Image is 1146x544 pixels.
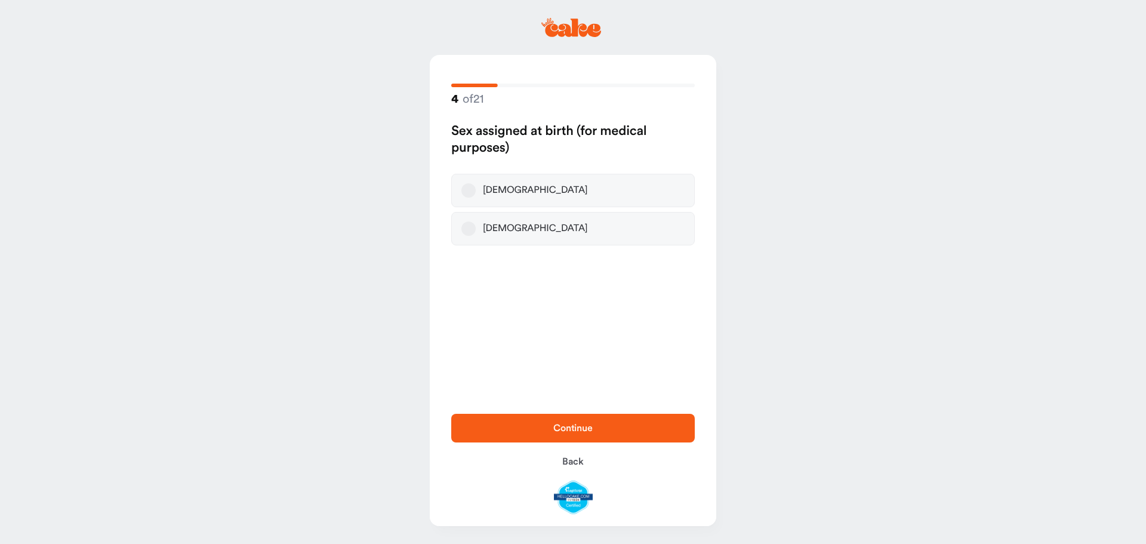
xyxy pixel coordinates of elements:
button: Back [451,447,695,476]
h2: Sex assigned at birth (for medical purposes) [451,123,695,156]
div: [DEMOGRAPHIC_DATA] [483,223,588,235]
strong: of 21 [451,91,483,106]
button: Continue [451,414,695,442]
button: [DEMOGRAPHIC_DATA] [461,183,476,198]
img: legit-script-certified.png [554,481,593,514]
span: Back [562,457,584,466]
span: 4 [451,92,458,107]
div: [DEMOGRAPHIC_DATA] [483,185,588,196]
span: Continue [553,423,593,433]
button: [DEMOGRAPHIC_DATA] [461,222,476,236]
